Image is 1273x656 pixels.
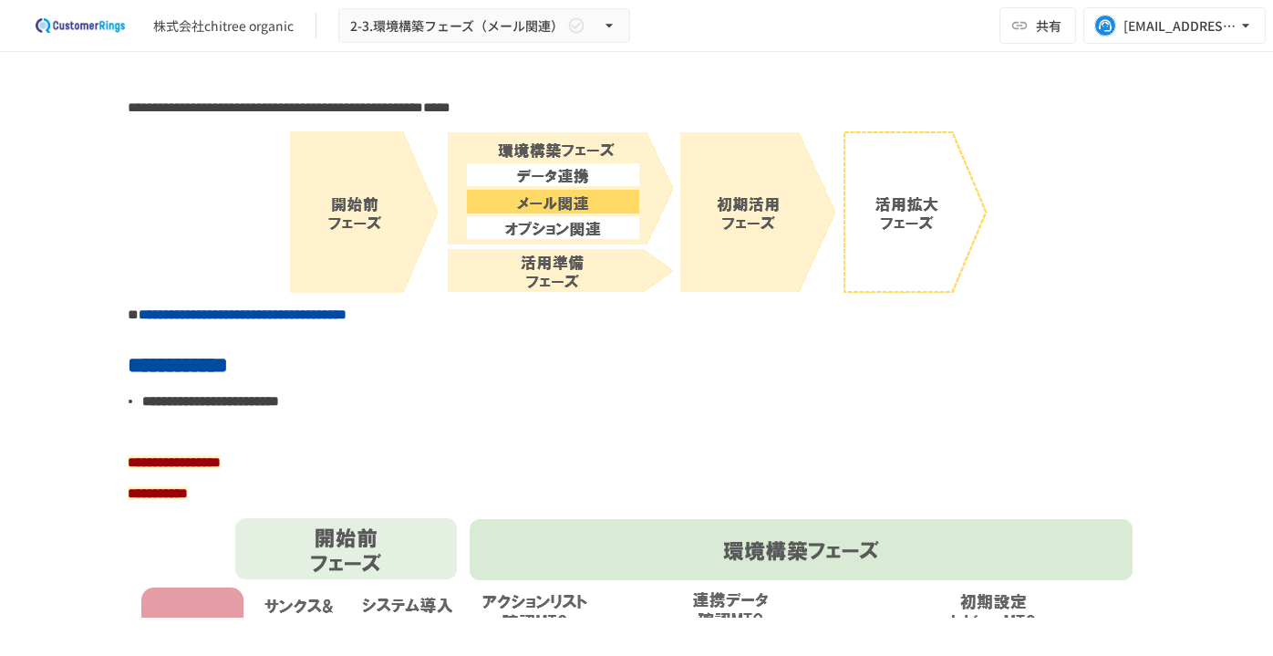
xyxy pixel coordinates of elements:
img: Zz7d3rt1hhs0Efxo3AAX8rEOtilMekya9JLCG5Rv7w9 [284,128,989,295]
div: [EMAIL_ADDRESS][DOMAIN_NAME] [1123,15,1237,37]
button: 共有 [999,7,1076,44]
span: 2-3.環境構築フェーズ（メール関連） [350,15,564,37]
div: 株式会社chitree organic [153,16,294,36]
span: 共有 [1036,16,1061,36]
img: 2eEvPB0nRDFhy0583kMjGN2Zv6C2P7ZKCFl8C3CzR0M [22,11,139,40]
button: [EMAIL_ADDRESS][DOMAIN_NAME] [1083,7,1266,44]
button: 2-3.環境構築フェーズ（メール関連） [338,8,630,44]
